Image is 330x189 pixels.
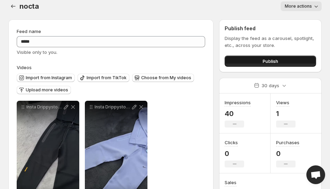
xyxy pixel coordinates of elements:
[17,86,71,94] button: Upload more videos
[261,82,279,89] p: 30 days
[306,165,325,184] div: Open chat
[225,139,238,146] h3: Clicks
[17,28,41,34] span: Feed name
[132,74,194,82] button: Choose from My videos
[26,75,72,81] span: Import from Instagram
[225,56,316,67] button: Publish
[263,58,278,65] span: Publish
[26,87,68,93] span: Upload more videos
[17,49,57,55] span: Visible only to you.
[17,65,32,70] span: Videos
[276,99,289,106] h3: Views
[281,1,322,11] button: More actions
[8,1,18,11] button: Settings
[95,104,131,110] p: Insta Drippystorede nikenocta nike nocta palestpurple
[17,74,75,82] button: Import from Instagram
[276,109,296,118] p: 1
[285,3,312,9] span: More actions
[276,149,299,158] p: 0
[225,25,316,32] h2: Publish feed
[276,139,299,146] h3: Purchases
[225,179,236,186] h3: Sales
[19,2,39,10] span: nocta
[78,74,129,82] button: Import from TikTok
[225,35,316,49] p: Display the feed as a carousel, spotlight, etc., across your store.
[141,75,191,81] span: Choose from My videos
[26,104,63,110] p: Insta Drippystorede nikenocta nike nocta [PERSON_NAME] black
[225,149,244,158] p: 0
[225,109,251,118] p: 40
[87,75,127,81] span: Import from TikTok
[225,99,251,106] h3: Impressions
